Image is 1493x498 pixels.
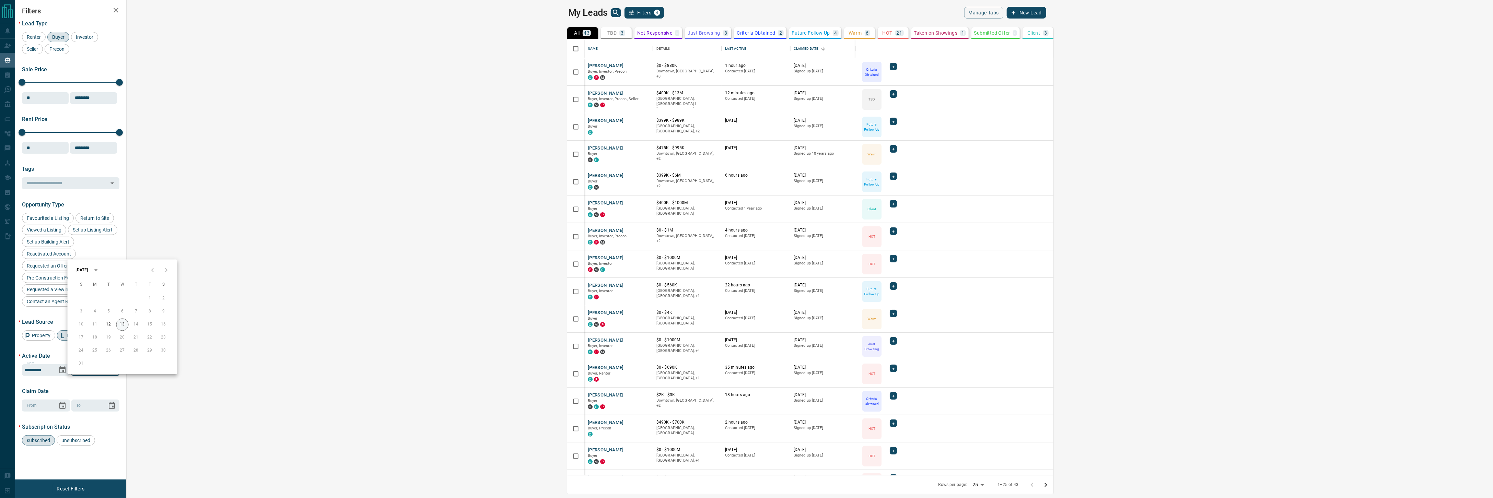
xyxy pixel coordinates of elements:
span: Tuesday [103,278,115,292]
p: HOT [868,261,875,266]
p: Signed up [DATE] [794,123,855,129]
p: [DATE] [725,200,787,206]
p: Future Follow Up [863,286,881,297]
div: condos.ca [588,377,593,382]
div: condos.ca [588,185,593,190]
button: [PERSON_NAME] [588,474,624,481]
p: $400K - $13M [656,90,718,96]
label: From [27,361,34,366]
div: Requested a Viewing [22,284,76,295]
button: Go to next page [1039,478,1053,492]
p: $0 - $1000M [656,255,718,261]
p: Toronto [656,453,718,463]
p: Midtown | Central, Toronto [656,151,718,162]
div: Viewed a Listing [22,225,66,235]
div: Contact an Agent Request [22,296,88,307]
div: + [890,118,897,125]
div: condos.ca [588,432,593,437]
p: 21 [897,31,902,35]
button: Filters4 [625,7,664,19]
button: Reset Filters [52,483,89,495]
div: property.ca [594,75,599,80]
button: Open [107,178,117,188]
div: condos.ca [588,130,593,135]
div: condos.ca [588,322,593,327]
div: condos.ca [588,212,593,217]
button: [PERSON_NAME] [588,63,624,69]
p: $400K - $1000M [656,200,718,206]
button: calendar view is open, switch to year view [90,264,102,276]
span: + [892,228,895,235]
div: mrloft.ca [594,322,599,327]
p: [GEOGRAPHIC_DATA], [GEOGRAPHIC_DATA] [656,425,718,436]
p: 4 hours ago [725,227,787,233]
p: [DATE] [725,145,787,151]
div: + [890,173,897,180]
p: Contacted 1 year ago [725,206,787,211]
span: Return to Site [78,215,112,221]
p: [DATE] [794,63,855,69]
span: + [892,200,895,207]
span: Sale Price [22,66,47,73]
span: Buyer, Renter [588,371,611,376]
span: Requested a Viewing [24,287,73,292]
p: All [574,31,580,35]
p: HOT [883,31,893,35]
span: Buyer [588,152,598,156]
button: [PERSON_NAME] [588,200,624,206]
p: Contacted [DATE] [725,316,787,321]
div: + [890,365,897,372]
p: East End, Toronto [656,178,718,189]
span: Precon [47,46,67,52]
span: + [892,447,895,454]
span: Buyer, Precon [588,426,611,430]
span: Requested an Offer [24,263,70,269]
div: condos.ca [588,349,593,354]
span: Buyer [588,399,598,403]
button: Choose date [56,399,69,413]
p: Signed up [DATE] [794,398,855,403]
button: [PERSON_NAME] [588,447,624,453]
div: + [890,63,897,70]
p: Just Browsing [688,31,720,35]
p: Warm [849,31,862,35]
p: Contacted [DATE] [725,370,787,376]
p: Etobicoke, North York, West End, Toronto [656,343,718,354]
p: $490K - $700K [656,419,718,425]
span: Property [30,333,53,338]
div: unsubscribed [57,435,95,446]
button: [PERSON_NAME] [588,282,624,289]
p: $0 - $4K [656,310,718,316]
span: Buyer [588,316,598,321]
p: Contacted [DATE] [725,261,787,266]
span: + [892,255,895,262]
span: Subscription Status [22,424,70,430]
p: $399K - $989K [656,118,718,123]
p: Taken on Showings [914,31,958,35]
p: Signed up [DATE] [794,178,855,184]
p: 4 [834,31,837,35]
p: Not Responsive [637,31,673,35]
span: Buyer, Investor, Precon [588,69,627,74]
p: Contacted [DATE] [725,425,787,431]
p: HOT [868,426,875,431]
button: [PERSON_NAME] [588,145,624,152]
span: subscribed [24,438,53,443]
span: Rent Price [22,116,47,122]
span: unsubscribed [59,438,93,443]
span: Sunday [75,278,88,292]
div: condos.ca [588,75,593,80]
p: Signed up [DATE] [794,425,855,431]
h2: Filters [22,7,119,15]
div: Last Active [722,39,790,58]
div: condos.ca [588,295,593,299]
span: + [892,365,895,372]
p: [DATE] [794,255,855,261]
p: [DATE] [794,282,855,288]
span: Buyer [50,34,67,40]
span: Friday [144,278,156,292]
p: [DATE] [794,145,855,151]
p: Etobicoke, Midtown | Central, Toronto [656,69,718,79]
p: Signed up 10 years ago [794,151,855,156]
div: property.ca [594,295,599,299]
